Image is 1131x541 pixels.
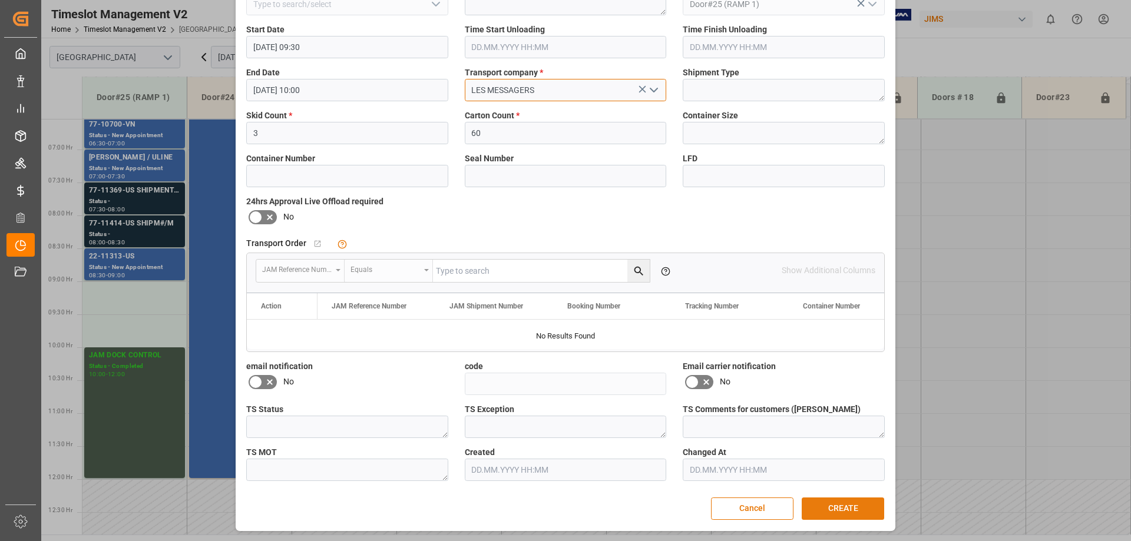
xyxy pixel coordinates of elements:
span: JAM Shipment Number [449,302,523,310]
button: CREATE [802,497,884,520]
button: open menu [345,260,433,282]
span: Email carrier notification [683,360,776,373]
div: JAM Reference Number [262,261,332,275]
div: Equals [350,261,420,275]
input: Type to search [433,260,650,282]
span: Created [465,446,495,459]
span: Shipment Type [683,67,739,79]
span: Start Date [246,24,285,36]
input: DD.MM.YYYY HH:MM [246,79,448,101]
span: JAM Reference Number [332,302,406,310]
span: No [720,376,730,388]
span: End Date [246,67,280,79]
span: TS Comments for customers ([PERSON_NAME]) [683,403,861,416]
span: Seal Number [465,152,514,165]
button: open menu [256,260,345,282]
span: Time Start Unloading [465,24,545,36]
div: Action [261,302,282,310]
input: DD.MM.YYYY HH:MM [465,36,667,58]
span: TS Status [246,403,283,416]
button: Cancel [711,497,793,520]
span: LFD [683,152,697,165]
span: email notification [246,360,313,373]
span: Container Number [246,152,315,165]
span: Transport Order [246,237,306,250]
span: Skid Count [246,109,292,122]
button: search button [627,260,650,282]
span: No [283,211,294,223]
span: TS Exception [465,403,514,416]
span: No [283,376,294,388]
span: Time Finish Unloading [683,24,767,36]
span: Container Number [803,302,860,310]
input: DD.MM.YYYY HH:MM [465,459,667,481]
span: Tracking Number [685,302,739,310]
span: 24hrs Approval Live Offload required [246,195,383,208]
span: Carton Count [465,109,520,122]
span: Transport company [465,67,543,79]
input: DD.MM.YYYY HH:MM [683,459,885,481]
span: Changed At [683,446,726,459]
span: code [465,360,483,373]
span: Container Size [683,109,738,122]
span: TS MOT [246,446,277,459]
input: DD.MM.YYYY HH:MM [683,36,885,58]
input: DD.MM.YYYY HH:MM [246,36,448,58]
span: Booking Number [567,302,620,310]
button: open menu [644,81,662,99]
